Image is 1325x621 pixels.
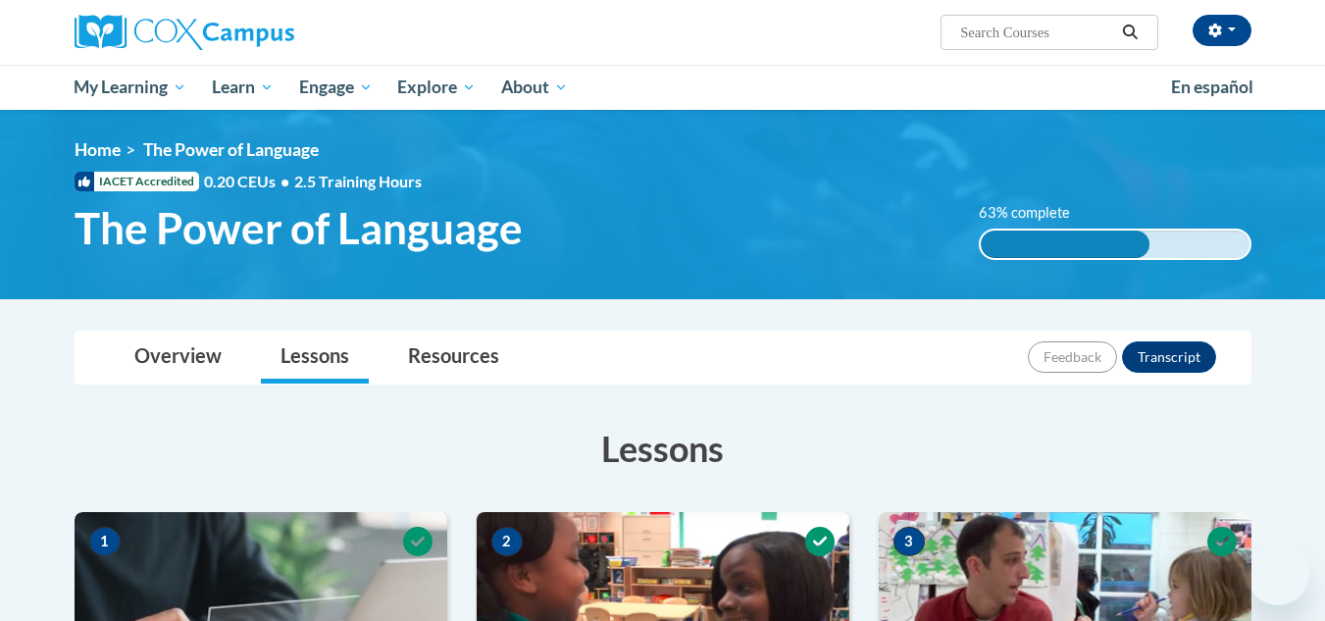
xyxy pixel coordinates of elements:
span: 3 [893,527,925,556]
span: The Power of Language [75,202,523,254]
iframe: Button to launch messaging window [1247,543,1309,605]
h3: Lessons [75,424,1251,473]
span: 2.5 Training Hours [294,172,422,190]
button: Transcript [1122,341,1216,373]
button: Account Settings [1193,15,1251,46]
span: 2 [491,527,523,556]
label: 63% complete [979,202,1092,224]
span: 0.20 CEUs [204,171,294,192]
a: En español [1158,67,1266,108]
a: About [488,65,581,110]
a: Engage [286,65,385,110]
a: Learn [199,65,286,110]
span: Engage [299,76,373,99]
button: Feedback [1028,341,1117,373]
a: Home [75,139,121,160]
div: Main menu [45,65,1281,110]
span: Learn [212,76,274,99]
div: 63% complete [981,231,1149,258]
span: Explore [397,76,476,99]
span: IACET Accredited [75,172,199,191]
span: My Learning [74,76,186,99]
a: Resources [388,332,519,384]
span: The Power of Language [143,139,319,160]
span: About [501,76,568,99]
a: Explore [384,65,488,110]
span: 1 [89,527,121,556]
button: Search [1115,21,1145,44]
a: Lessons [261,332,369,384]
input: Search Courses [958,21,1115,44]
img: Cox Campus [75,15,294,50]
a: My Learning [62,65,200,110]
span: En español [1171,77,1253,97]
a: Overview [115,332,241,384]
span: • [280,172,289,190]
a: Cox Campus [75,15,447,50]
